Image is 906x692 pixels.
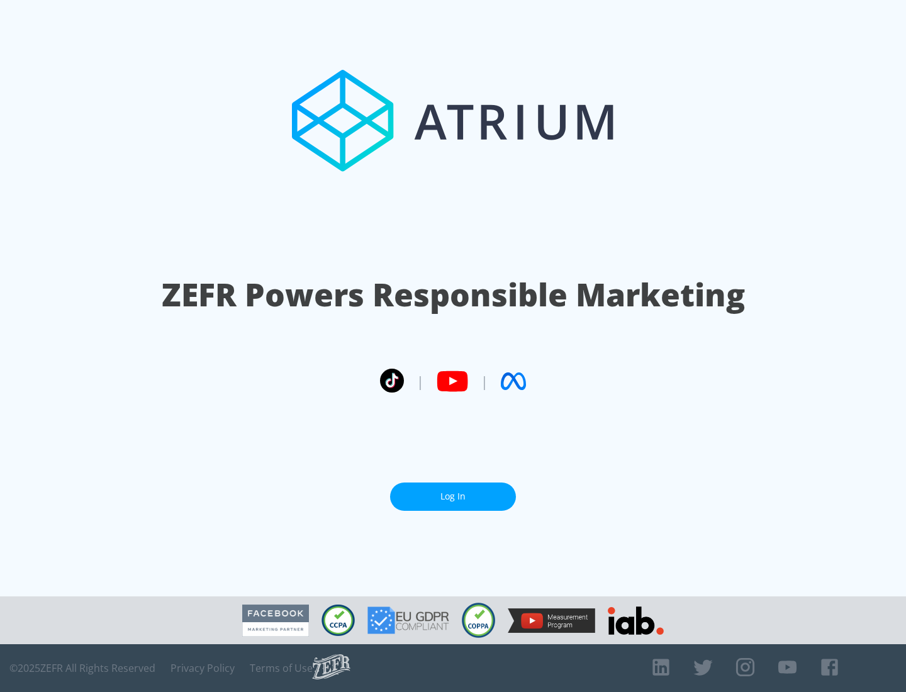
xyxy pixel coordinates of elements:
img: GDPR Compliant [367,606,449,634]
a: Terms of Use [250,662,313,674]
img: Facebook Marketing Partner [242,605,309,637]
a: Privacy Policy [171,662,235,674]
span: | [417,372,424,391]
a: Log In [390,483,516,511]
h1: ZEFR Powers Responsible Marketing [162,273,745,316]
span: © 2025 ZEFR All Rights Reserved [9,662,155,674]
img: YouTube Measurement Program [508,608,595,633]
img: COPPA Compliant [462,603,495,638]
span: | [481,372,488,391]
img: IAB [608,606,664,635]
img: CCPA Compliant [322,605,355,636]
